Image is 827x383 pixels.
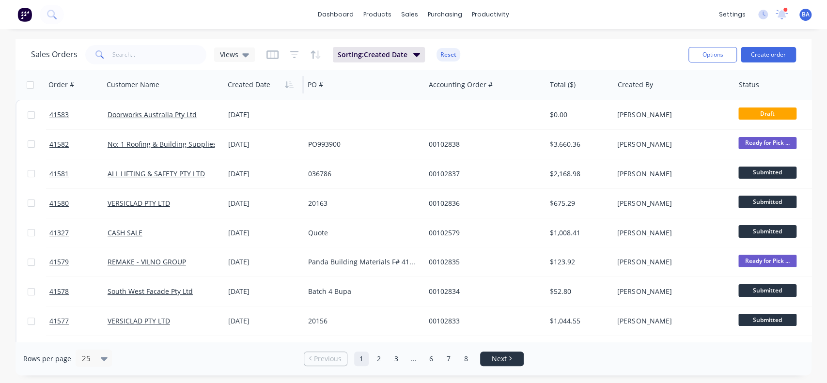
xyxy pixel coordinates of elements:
[228,139,300,149] div: [DATE]
[617,110,725,120] div: [PERSON_NAME]
[738,255,796,267] span: Ready for Pick ...
[389,352,404,366] a: Page 3
[108,257,186,266] a: REMAKE - VILNO GROUP
[550,169,607,179] div: $2,168.98
[49,159,108,188] a: 41581
[739,80,759,90] div: Status
[617,199,725,208] div: [PERSON_NAME]
[228,169,300,179] div: [DATE]
[550,287,607,296] div: $52.80
[314,354,342,364] span: Previous
[550,228,607,238] div: $1,008.41
[429,169,536,179] div: 00102837
[108,228,142,237] a: CASH SALE
[333,47,425,62] button: Sorting:Created Date
[108,139,217,149] a: No: 1 Roofing & Building Supplies
[617,316,725,326] div: [PERSON_NAME]
[617,257,725,267] div: [PERSON_NAME]
[49,306,108,336] a: 41577
[308,169,416,179] div: 036786
[550,80,576,90] div: Total ($)
[220,49,238,60] span: Views
[338,50,407,60] span: Sorting: Created Date
[741,47,796,62] button: Create order
[550,110,607,120] div: $0.00
[108,199,170,208] a: VERSICLAD PTY LTD
[49,336,108,365] a: 41576
[738,314,796,326] span: Submitted
[304,354,347,364] a: Previous page
[738,196,796,208] span: Submitted
[492,354,507,364] span: Next
[308,228,416,238] div: Quote
[738,225,796,237] span: Submitted
[228,316,300,326] div: [DATE]
[49,287,69,296] span: 41578
[108,110,197,119] a: Doorworks Australia Pty Ltd
[49,257,69,267] span: 41579
[617,169,725,179] div: [PERSON_NAME]
[423,7,467,22] div: purchasing
[49,169,69,179] span: 41581
[23,354,71,364] span: Rows per page
[738,167,796,179] span: Submitted
[308,199,416,208] div: 20163
[49,189,108,218] a: 41580
[49,199,69,208] span: 41580
[308,287,416,296] div: Batch 4 Bupa
[49,277,108,306] a: 41578
[228,287,300,296] div: [DATE]
[49,130,108,159] a: 41582
[618,80,653,90] div: Created By
[429,80,493,90] div: Accounting Order #
[550,316,607,326] div: $1,044.55
[738,107,796,120] span: Draft
[49,110,69,120] span: 41583
[424,352,438,366] a: Page 6
[228,257,300,267] div: [DATE]
[617,139,725,149] div: [PERSON_NAME]
[31,50,78,59] h1: Sales Orders
[481,354,523,364] a: Next page
[437,48,460,61] button: Reset
[308,139,416,149] div: PO993900
[429,257,536,267] div: 00102835
[459,352,473,366] a: Page 8
[112,45,207,64] input: Search...
[359,7,396,22] div: products
[313,7,359,22] a: dashboard
[107,80,159,90] div: Customer Name
[738,137,796,149] span: Ready for Pick ...
[550,199,607,208] div: $675.29
[429,139,536,149] div: 00102838
[688,47,737,62] button: Options
[617,228,725,238] div: [PERSON_NAME]
[714,7,750,22] div: settings
[108,287,193,296] a: South West Facade Pty Ltd
[308,257,416,267] div: Panda Building Materials F# 41479
[429,316,536,326] div: 00102833
[308,316,416,326] div: 20156
[550,139,607,149] div: $3,660.36
[49,139,69,149] span: 41582
[48,80,74,90] div: Order #
[300,352,528,366] ul: Pagination
[467,7,514,22] div: productivity
[108,169,205,178] a: ALL LIFTING & SAFETY PTY LTD
[429,199,536,208] div: 00102836
[429,228,536,238] div: 00102579
[372,352,386,366] a: Page 2
[228,228,300,238] div: [DATE]
[396,7,423,22] div: sales
[228,199,300,208] div: [DATE]
[49,316,69,326] span: 41577
[354,352,369,366] a: Page 1 is your current page
[228,110,300,120] div: [DATE]
[429,287,536,296] div: 00102834
[802,10,810,19] span: BA
[738,284,796,296] span: Submitted
[17,7,32,22] img: Factory
[49,218,108,247] a: 41327
[617,287,725,296] div: [PERSON_NAME]
[308,80,323,90] div: PO #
